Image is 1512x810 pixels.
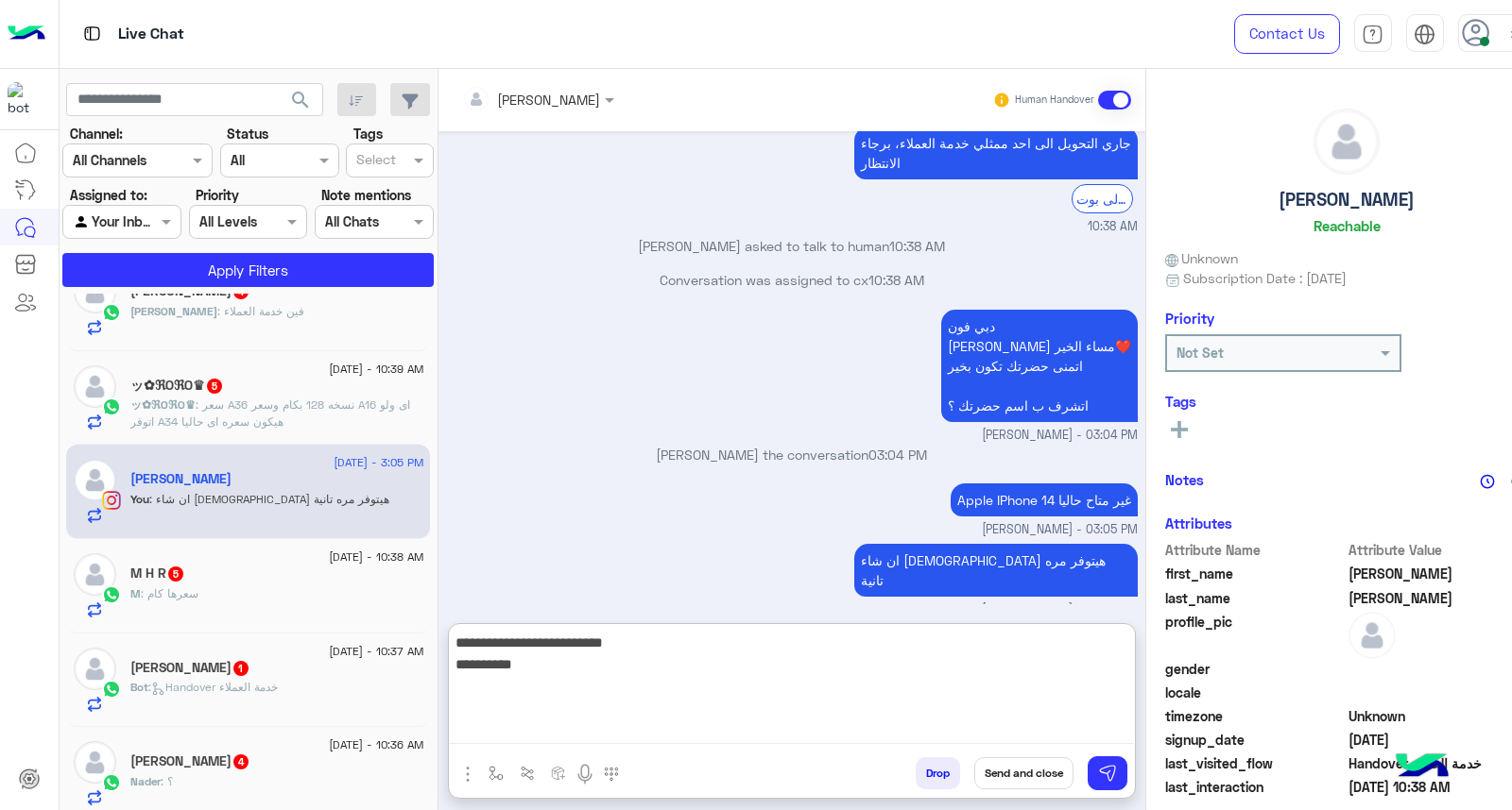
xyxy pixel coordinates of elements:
label: Status [227,124,268,143]
span: 5 [207,379,222,394]
img: WhatsApp [102,303,121,322]
span: 10:38 AM [889,238,945,254]
span: [DATE] - 10:39 AM [329,361,423,378]
img: WhatsApp [102,585,121,604]
h5: Youssef Ahmed Makled [130,471,232,487]
span: 4 [233,754,249,769]
p: 24/8/2025, 10:38 AM [854,127,1138,179]
img: Instagram [102,491,121,510]
label: Channel: [70,124,123,143]
span: search [289,89,312,111]
img: tab [1414,24,1435,45]
img: select flow [489,766,504,781]
button: create order [542,757,574,788]
p: [PERSON_NAME] asked to talk to human [445,236,1138,256]
span: : Handover خدمة العملاء [148,680,278,694]
span: ؟ [161,774,173,788]
p: 24/8/2025, 3:05 PM [951,483,1138,516]
span: سعر A36 نسخه 128 بكام وسعر A16 اى ولو اتوفر A34 هيكون سعره اى حاليا [130,397,410,429]
img: Logo [8,14,45,54]
p: Live Chat [118,22,184,47]
span: Nader [130,774,161,788]
img: defaultAdmin.png [74,459,116,501]
img: 1403182699927242 [8,82,42,116]
h5: [PERSON_NAME] [1279,189,1415,211]
span: You [130,492,149,506]
img: send attachment [456,763,479,785]
span: [PERSON_NAME] - 03:05 PM [982,601,1138,619]
span: Bot [130,680,148,694]
small: Human Handover [1015,93,1094,108]
span: gender [1165,659,1346,679]
img: create order [551,766,566,781]
label: Assigned to: [70,185,147,205]
p: [PERSON_NAME] the conversation [445,445,1138,464]
img: defaultAdmin.png [74,553,116,596]
span: signup_date [1165,730,1346,750]
span: [DATE] - 10:36 AM [329,736,423,753]
img: defaultAdmin.png [1314,110,1379,174]
img: defaultAdmin.png [74,365,116,408]
img: send voice note [574,763,596,785]
span: M [130,586,141,600]
span: last_name [1165,588,1346,608]
span: فين خدمة العملاء [217,304,304,318]
img: notes [1480,474,1495,489]
div: الرجوع الى بوت [1072,184,1133,213]
label: Tags [353,124,383,143]
img: WhatsApp [102,397,121,416]
a: tab [1354,14,1392,54]
img: defaultAdmin.png [1349,612,1396,659]
span: timezone [1165,706,1346,726]
span: [DATE] - 10:38 AM [329,548,423,565]
p: 24/8/2025, 3:05 PM [854,544,1138,597]
button: search [278,83,324,124]
span: profile_pic [1165,612,1346,655]
p: Conversation was assigned to cx [445,270,1138,290]
span: 03:04 PM [868,447,927,463]
span: Unknown [1165,248,1239,268]
span: last_interaction [1165,777,1346,797]
img: defaultAdmin.png [74,648,116,690]
img: hulul-logo.png [1389,734,1455,801]
span: ッ✿ℜOℜO♛ [130,397,196,412]
span: Subscription Date : [DATE] [1183,268,1347,288]
button: Drop [916,757,960,789]
label: Note mentions [321,185,411,205]
span: Attribute Name [1165,540,1346,560]
h6: Priority [1165,310,1214,327]
span: ان شاء الله هيتوفر مره تانية [149,492,389,506]
h5: Nader Adel [130,753,250,769]
span: [PERSON_NAME] - 03:05 PM [982,521,1138,539]
span: 10:38 AM [1088,218,1138,236]
img: tab [80,22,104,45]
img: Trigger scenario [520,766,535,781]
h6: Attributes [1165,515,1232,532]
span: [PERSON_NAME] [130,304,217,318]
span: سعرها كام [141,586,198,600]
span: 5 [168,566,183,582]
span: 10:38 AM [868,272,924,288]
span: 1 [233,661,249,676]
img: WhatsApp [102,680,121,699]
h6: Reachable [1314,217,1381,234]
span: [PERSON_NAME] - 03:04 PM [982,427,1138,445]
span: last_visited_flow [1165,753,1346,773]
div: Select [353,149,396,174]
img: defaultAdmin.png [74,741,116,784]
img: make a call [604,767,619,782]
button: Send and close [974,757,1074,789]
span: first_name [1165,564,1346,583]
h5: ッ✿ℜOℜO♛ [130,378,224,394]
img: WhatsApp [102,773,121,792]
span: [DATE] - 10:37 AM [329,643,423,660]
span: [DATE] - 3:05 PM [334,454,423,471]
img: send message [1098,764,1117,783]
h5: M H R [130,565,185,582]
span: locale [1165,683,1346,702]
p: 24/8/2025, 3:04 PM [941,310,1138,422]
button: select flow [480,757,511,788]
img: tab [1362,24,1383,45]
h6: Notes [1165,471,1204,488]
button: Apply Filters [62,253,434,287]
